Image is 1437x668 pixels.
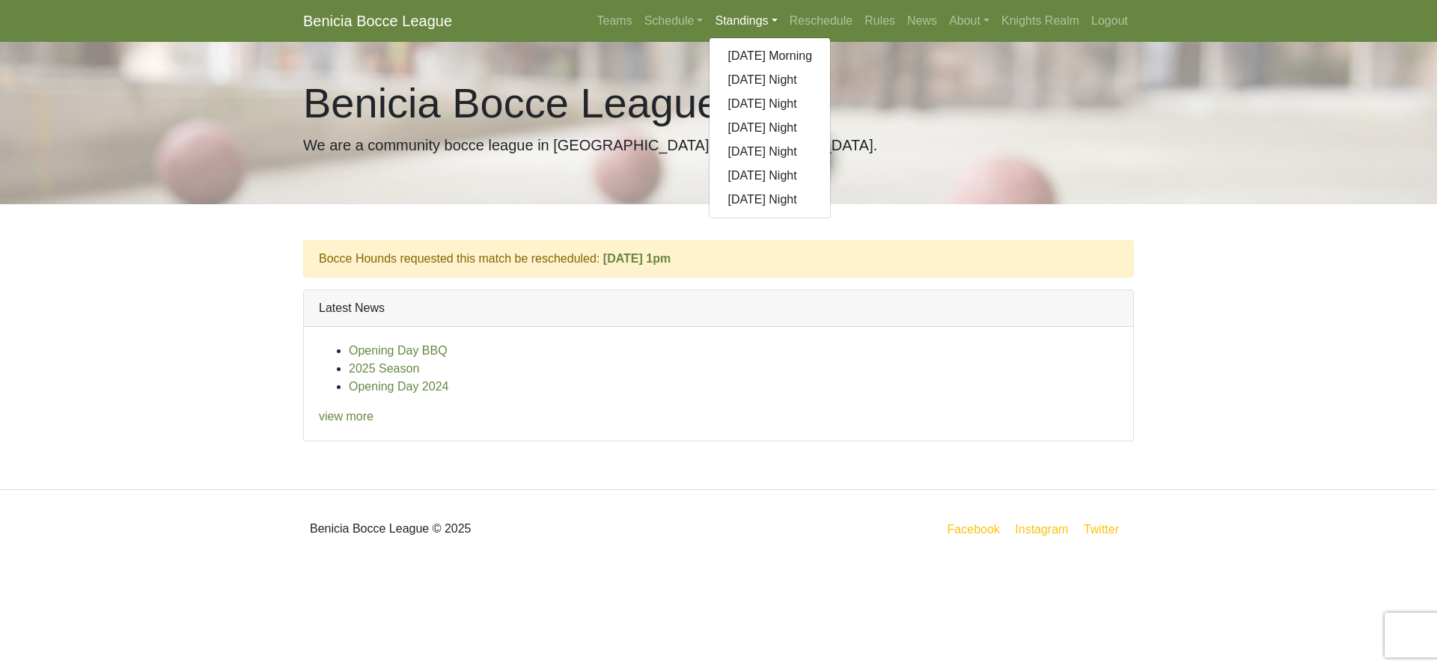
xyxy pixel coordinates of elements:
a: Benicia Bocce League [303,6,452,36]
a: Facebook [945,520,1003,539]
a: Opening Day BBQ [349,344,448,357]
a: [DATE] Night [710,68,830,92]
a: [DATE] Night [710,92,830,116]
div: Latest News [304,290,1133,327]
div: Benicia Bocce League © 2025 [292,502,718,556]
a: About [943,6,995,36]
div: Bocce Hounds requested this match be rescheduled: [303,240,1134,278]
a: view more [319,410,373,423]
a: Rules [858,6,901,36]
a: [DATE] Night [710,116,830,140]
a: Teams [591,6,638,36]
a: Schedule [638,6,710,36]
a: [DATE] Night [710,140,830,164]
h1: Benicia Bocce League [303,78,1134,128]
a: Knights Realm [995,6,1085,36]
a: Logout [1085,6,1134,36]
a: Reschedule [784,6,859,36]
a: [DATE] Night [710,188,830,212]
a: [DATE] Night [710,164,830,188]
a: Twitter [1081,520,1131,539]
a: News [901,6,943,36]
a: Opening Day 2024 [349,380,448,393]
a: [DATE] 1pm [603,252,671,265]
div: Standings [709,37,831,218]
a: [DATE] Morning [710,44,830,68]
a: 2025 Season [349,362,419,375]
a: Instagram [1012,520,1071,539]
a: Standings [709,6,783,36]
p: We are a community bocce league in [GEOGRAPHIC_DATA], [GEOGRAPHIC_DATA]. [303,134,1134,156]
